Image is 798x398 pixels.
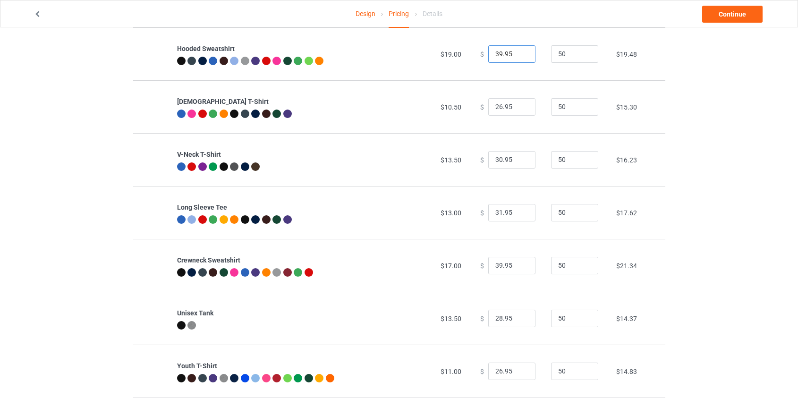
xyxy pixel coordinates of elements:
span: $ [480,367,484,375]
b: Unisex Tank [177,309,213,317]
span: $ [480,262,484,269]
b: Crewneck Sweatshirt [177,256,240,264]
span: $ [480,314,484,322]
span: $19.00 [441,51,461,58]
span: $17.62 [616,209,637,217]
img: heather_texture.png [187,321,196,330]
span: $10.50 [441,103,461,111]
span: $13.50 [441,315,461,322]
span: $14.37 [616,315,637,322]
b: Long Sleeve Tee [177,203,227,211]
span: $11.00 [441,368,461,375]
a: Design [356,0,375,27]
img: heather_texture.png [220,374,228,382]
span: $ [480,156,484,163]
a: Continue [702,6,763,23]
span: $ [480,103,484,110]
span: $21.34 [616,262,637,270]
b: V-Neck T-Shirt [177,151,221,158]
div: Pricing [389,0,409,28]
span: $13.50 [441,156,461,164]
b: Hooded Sweatshirt [177,45,235,52]
span: $13.00 [441,209,461,217]
div: Details [423,0,442,27]
b: [DEMOGRAPHIC_DATA] T-Shirt [177,98,269,105]
span: $14.83 [616,368,637,375]
b: Youth T-Shirt [177,362,217,370]
span: $ [480,209,484,216]
span: $16.23 [616,156,637,164]
span: $19.48 [616,51,637,58]
span: $17.00 [441,262,461,270]
span: $15.30 [616,103,637,111]
span: $ [480,50,484,58]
